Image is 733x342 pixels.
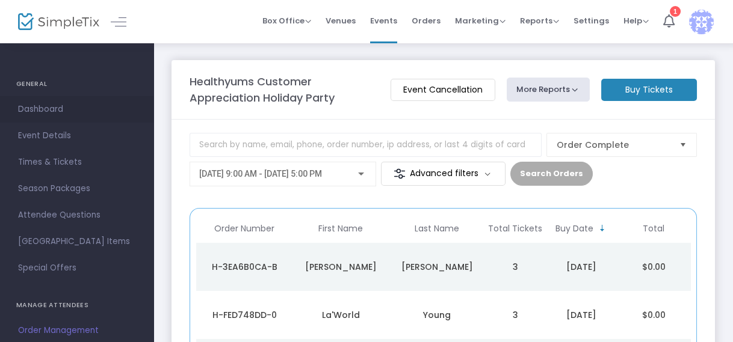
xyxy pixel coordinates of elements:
span: Season Packages [18,181,135,197]
span: Help [623,15,649,26]
span: Total [643,224,664,234]
span: Dashboard [18,102,135,117]
td: 3 [485,291,545,339]
span: Sortable [598,224,607,233]
span: [GEOGRAPHIC_DATA] Items [18,234,135,249]
h4: GENERAL [16,72,137,96]
span: Marketing [455,15,506,26]
img: filter [394,168,406,180]
span: Venues [326,5,356,36]
span: [DATE] 9:00 AM - [DATE] 5:00 PM [199,169,322,179]
td: 3 [485,243,545,291]
button: More Reports [507,78,590,102]
span: Order Number [214,224,274,234]
m-button: Advanced filters [381,162,506,186]
span: Attendee Questions [18,207,135,223]
span: Buy Date [555,224,593,234]
div: 9/14/2025 [548,309,614,321]
div: H-FED748DD-0 [199,309,289,321]
span: Events [370,5,397,36]
m-button: Buy Tickets [601,79,697,101]
span: Reports [520,15,559,26]
div: 9/15/2025 [548,261,614,273]
m-panel-title: Healthyums Customer Appreciation Holiday Party [190,73,379,106]
div: Courtney [392,261,482,273]
span: Special Offers [18,260,135,276]
div: Young [392,309,482,321]
span: First Name [318,224,363,234]
th: Total Tickets [485,215,545,243]
button: Select [675,133,691,156]
span: Orders [412,5,441,36]
div: 1 [670,6,681,17]
span: Order Complete [557,139,670,151]
td: $0.00 [617,243,690,291]
span: Event Details [18,128,135,144]
div: Alexander John [295,261,386,273]
span: Times & Tickets [18,154,135,170]
h4: MANAGE ATTENDEES [16,293,137,317]
input: Search by name, email, phone, order number, ip address, or last 4 digits of card [190,133,542,157]
span: Last Name [415,224,459,234]
td: $0.00 [617,291,690,339]
m-button: Event Cancellation [391,79,495,101]
span: Settings [574,5,609,36]
div: H-3EA6B0CA-B [199,261,289,273]
span: Box Office [262,15,311,26]
span: Order Management [18,323,135,338]
div: La'World [295,309,386,321]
